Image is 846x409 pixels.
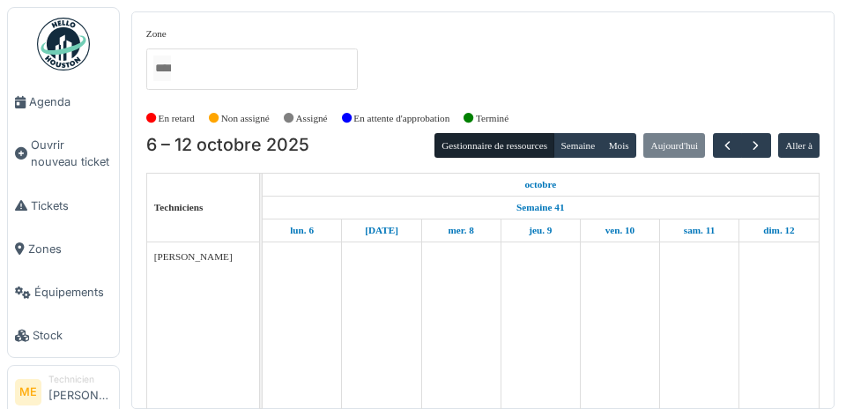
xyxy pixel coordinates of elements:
[154,202,204,212] span: Techniciens
[512,197,568,219] a: Semaine 41
[31,197,112,214] span: Tickets
[146,26,167,41] label: Zone
[713,133,742,159] button: Précédent
[360,219,403,242] a: 7 octobre 2025
[778,133,820,158] button: Aller à
[28,241,112,257] span: Zones
[353,111,449,126] label: En attente d'approbation
[601,219,640,242] a: 10 octobre 2025
[286,219,318,242] a: 6 octobre 2025
[8,227,119,271] a: Zones
[601,133,636,158] button: Mois
[29,93,112,110] span: Agenda
[643,133,705,158] button: Aujourd'hui
[153,56,171,81] input: Tous
[8,184,119,227] a: Tickets
[34,284,112,301] span: Équipements
[159,111,195,126] label: En retard
[8,271,119,314] a: Équipements
[154,251,233,262] span: [PERSON_NAME]
[476,111,508,126] label: Terminé
[8,123,119,183] a: Ouvrir nouveau ticket
[524,219,556,242] a: 9 octobre 2025
[741,133,770,159] button: Suivant
[146,135,309,156] h2: 6 – 12 octobre 2025
[759,219,798,242] a: 12 octobre 2025
[553,133,602,158] button: Semaine
[31,137,112,170] span: Ouvrir nouveau ticket
[434,133,554,158] button: Gestionnaire de ressources
[679,219,719,242] a: 11 octobre 2025
[37,18,90,71] img: Badge_color-CXgf-gQk.svg
[15,379,41,405] li: ME
[443,219,478,242] a: 8 octobre 2025
[221,111,270,126] label: Non assigné
[33,327,112,344] span: Stock
[520,174,560,196] a: 6 octobre 2025
[8,314,119,357] a: Stock
[8,80,119,123] a: Agenda
[296,111,328,126] label: Assigné
[48,373,112,386] div: Technicien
